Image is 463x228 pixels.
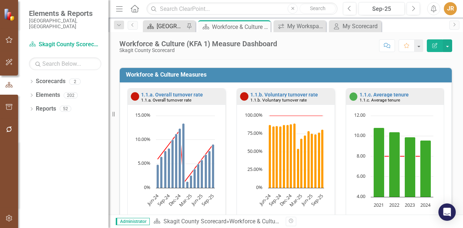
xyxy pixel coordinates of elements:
text: Jun-24 [145,193,160,207]
div: Sep-25 [361,5,402,13]
text: 12.00 [354,112,365,118]
path: Jun-25, 75.5. Actual. [310,134,313,188]
path: Apr-25, 72.7. Actual. [303,135,306,188]
img: Below Plan [131,92,139,101]
path: Aug-25, 76.9. Actual. [318,133,320,188]
path: Aug-25, 7.66. Actual. [208,151,211,188]
text: Sep-25 [310,193,324,207]
text: Jun-25 [299,193,314,207]
path: Jul-24, 85.2. Actual. [272,126,275,188]
path: Sep-24, 8.24. Actual. [168,149,170,188]
a: Skagit County Scorecard [29,40,101,49]
path: Nov-24, 11.23. Actual. [175,134,178,188]
div: My Scorecard [343,22,379,31]
path: Jun-24, 4.82. Actual. [157,165,159,188]
path: Apr-25, 3.93. Actual. [194,169,196,188]
a: 1.1.c. Average tenure [360,92,409,98]
path: Sep-24, 85.5. Actual. [279,126,281,188]
text: 100.00% [245,112,263,118]
path: May-25, 4.99. Actual. [197,164,200,188]
path: Dec-24, 88.3. Actual. [289,124,292,188]
path: Oct-24, 10. Actual. [171,140,174,188]
path: Aug-24, 85.9. Actual. [275,126,278,188]
div: Open Intercom Messenger [438,203,456,221]
text: Sep-24 [268,193,283,208]
a: 1.1.a. Overall turnover rate [141,92,203,98]
text: 2023 [405,202,415,208]
path: 2022, 10.4. Actual. [389,132,400,197]
text: 0% [256,184,263,190]
small: 1.1.b. Voluntary turnover rate [250,98,307,103]
text: Mar-25 [178,193,193,208]
g: Actual, series 1 of 2. Bar series with 4 bars. [373,128,431,197]
div: 2 [69,78,81,85]
text: 50.00% [247,148,263,154]
button: View chart menu, Chart [245,213,255,223]
path: Mar-25, 68.2. Actual. [300,139,302,188]
button: Search [300,4,336,14]
div: Workforce & Culture (KFA 1) Measure Dashboard [119,40,277,48]
text: Sep-25 [200,193,215,207]
path: Jul-25, 6.94. Actual. [205,155,207,188]
text: Jun-25 [190,193,204,207]
a: My Workspace [275,22,324,31]
text: Mar-25 [288,193,303,208]
div: [GEOGRAPHIC_DATA] Page [157,22,184,31]
a: My Scorecard [331,22,379,31]
span: Elements & Reports [29,9,101,18]
button: JR [444,2,457,15]
path: Mar-25, 2.62. Actual. [190,176,192,188]
path: Jul-24, 6.52. Actual. [160,157,163,188]
path: 2023, 9.89. Actual. [404,137,415,197]
text: 5.00% [138,160,150,166]
path: Nov-24, 87.4. Actual. [286,125,289,188]
path: Sep-25, 9.06. Actual. [212,145,214,188]
path: 2021, 10.8. Actual. [373,128,384,197]
g: Target, series 2 of 2. Line with 16 data points. [268,114,324,117]
small: 1.1.c. Average tenure [360,98,400,103]
path: Feb-25, 54.5. Actual. [297,149,299,188]
button: Sep-25 [358,2,405,15]
div: 52 [60,106,71,112]
div: Skagit County Scorecard [119,48,277,53]
text: 2022 [389,202,399,208]
text: 8.00 [357,152,365,159]
img: ClearPoint Strategy [4,8,16,21]
text: 75.00% [247,130,263,136]
input: Search ClearPoint... [146,3,337,15]
path: Oct-24, 87.1. Actual. [283,125,285,188]
g: Actual, series 1 of 2. Bar series with 16 bars. [268,124,323,188]
text: 25.00% [247,166,263,172]
path: Feb-25, 1.31. Actual. [186,182,189,188]
small: [GEOGRAPHIC_DATA], [GEOGRAPHIC_DATA] [29,18,101,30]
a: [GEOGRAPHIC_DATA] Page [145,22,184,31]
text: 10.00% [135,136,150,142]
a: Elements [36,91,60,99]
path: Jun-24, 87.5. Actual. [268,125,271,188]
text: 2021 [374,202,384,208]
path: Dec-24, 12.31. Actual. [179,129,181,188]
a: 1.1.b. Voluntary turnover rate [250,92,318,98]
path: Jan-25, 89.4. Actual. [293,124,296,188]
div: My Workspace [287,22,324,31]
path: Jan-25, 13.36. Actual. [182,124,185,188]
path: Jul-25, 74.1. Actual. [314,134,317,188]
text: 4.00 [357,193,365,199]
path: Sep-25, 80.8. Actual. [321,130,323,188]
a: Skagit County Scorecard [163,218,226,225]
text: 15.00% [135,112,150,118]
text: 0% [144,184,150,190]
input: Search Below... [29,57,101,70]
a: Reports [36,105,56,113]
button: View chart menu, Chart [354,213,364,223]
text: 2024 [420,202,431,208]
div: » [153,218,280,226]
g: Actual, series 1 of 2. Bar series with 16 bars. [157,124,214,188]
span: Administrator [116,218,150,225]
text: 6.00 [357,173,365,179]
span: Search [310,5,326,11]
div: Workforce & Culture (KFA 1) Measure Dashboard [212,22,269,31]
text: Sep-24 [156,193,171,208]
text: Dec-24 [278,193,293,208]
